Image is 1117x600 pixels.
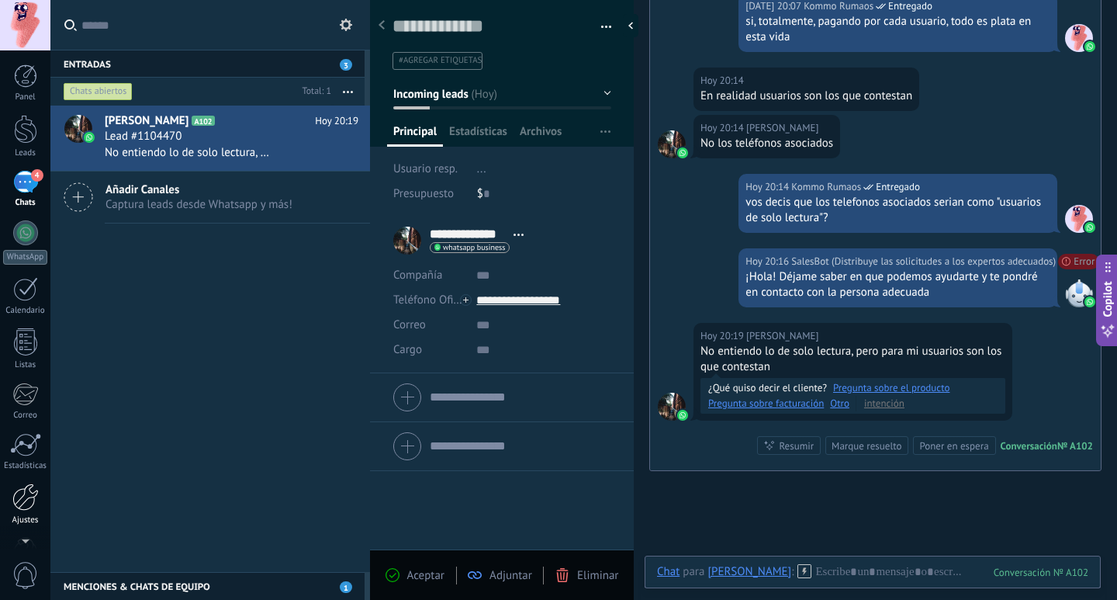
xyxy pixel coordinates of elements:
[50,572,365,600] div: Menciones & Chats de equipo
[833,380,949,396] a: Pregunta sobre el producto
[192,116,214,126] span: A102
[393,186,454,201] span: Presupuesto
[994,566,1088,579] div: 102
[393,344,422,355] span: Cargo
[745,179,791,195] div: Hoy 20:14
[876,179,920,195] span: Entregado
[830,396,856,411] a: Otro
[1065,279,1093,307] span: SalesBot
[683,564,704,580] span: para
[577,568,618,583] span: Eliminar
[520,124,562,147] span: Archivos
[700,88,912,104] div: En realidad usuarios son los que contestan
[745,14,1050,45] div: si, totalmente, pagando por cada usuario, todo es plata en esta vida
[746,328,818,344] span: eduardo villar
[84,132,95,143] img: icon
[700,344,1005,375] div: No entiendo lo de solo lectura, pero para mi usuarios son los que contestan
[477,161,486,176] span: ...
[700,328,746,344] div: Hoy 20:19
[791,254,1056,269] span: SalesBot (Distribuye las solicitudes a los expertos adecuados)
[399,55,482,66] span: #agregar etiquetas
[1084,297,1095,307] img: waba.svg
[3,515,48,525] div: Ajustes
[393,317,426,332] span: Correo
[745,269,1050,300] div: ¡Hola! Déjame saber en que podemos ayudarte y te pondré en contacto con la persona adecuada
[315,113,358,129] span: Hoy 20:19
[50,106,370,171] a: avataricon[PERSON_NAME]A102Hoy 20:19Lead #1104470No entiendo lo de solo lectura, pero para mi usu...
[3,306,48,316] div: Calendario
[477,182,611,206] div: $
[700,73,746,88] div: Hoy 20:14
[393,182,465,206] div: Presupuesto
[3,461,48,471] div: Estadísticas
[3,411,48,421] div: Correo
[3,92,48,102] div: Panel
[3,360,48,370] div: Listas
[449,124,507,147] span: Estadísticas
[331,78,365,106] button: Más
[1065,205,1093,233] span: Kommo Rumaos
[489,568,532,583] span: Adjuntar
[393,161,458,176] span: Usuario resp.
[393,263,465,288] div: Compañía
[708,378,1005,414] span: ¿Qué quiso decir el cliente?
[1100,281,1115,317] span: Copilot
[1084,222,1095,233] img: waba.svg
[31,169,43,182] span: 4
[105,182,292,197] span: Añadir Canales
[658,130,686,158] span: eduardo villar
[745,254,791,269] div: Hoy 20:16
[3,250,47,265] div: WhatsApp
[393,313,426,338] button: Correo
[623,14,638,37] div: Ocultar
[779,439,814,453] div: Resumir
[700,120,746,136] div: Hoy 20:14
[856,396,912,411] span: intención
[746,120,818,136] span: eduardo villar
[64,82,133,101] div: Chats abiertos
[393,157,465,182] div: Usuario resp.
[1058,254,1099,269] span: Error
[832,439,901,453] div: Marque resuelto
[393,124,437,147] span: Principal
[708,396,824,411] a: Pregunta sobre facturación
[700,136,833,151] div: No los teléfonos asociados
[105,129,182,144] span: Lead #1104470
[1084,41,1095,52] img: waba.svg
[677,147,688,158] img: waba.svg
[393,293,474,307] span: Teléfono Oficina
[1001,439,1057,453] div: Conversación
[791,179,861,195] span: Kommo Rumaos (Oficina de Venta)
[3,198,48,208] div: Chats
[105,145,273,160] span: No entiendo lo de solo lectura, pero para mi usuarios son los que contestan
[677,410,688,421] img: waba.svg
[407,568,444,583] span: Aceptar
[105,197,292,212] span: Captura leads desde Whatsapp y más!
[105,113,188,129] span: [PERSON_NAME]
[745,195,1050,226] div: vos decis que los telefonos asociados serian como "usuarios de solo lectura"?
[393,338,465,362] div: Cargo
[791,564,794,580] span: :
[3,148,48,158] div: Leads
[340,59,352,71] span: 3
[50,50,365,78] div: Entradas
[1065,24,1093,52] span: Kommo Rumaos
[296,84,331,99] div: Total: 1
[340,581,352,593] span: 1
[393,288,465,313] button: Teléfono Oficina
[707,564,791,578] div: eduardo villar
[443,244,505,251] span: whatsapp business
[658,393,686,421] span: eduardo villar
[919,439,988,453] div: Poner en espera
[1057,439,1093,453] div: № A102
